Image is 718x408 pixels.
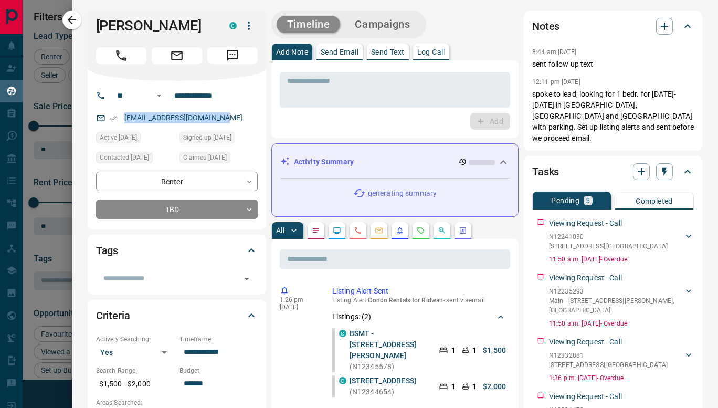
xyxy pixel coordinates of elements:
[280,152,510,172] div: Activity Summary
[472,345,477,356] p: 1
[549,287,683,296] p: N12235293
[549,273,622,284] p: Viewing Request - Call
[207,47,258,64] span: Message
[339,377,346,384] div: condos.ca
[96,17,214,34] h1: [PERSON_NAME]
[549,296,683,315] p: Main - [STREET_ADDRESS][PERSON_NAME] , [GEOGRAPHIC_DATA]
[321,48,358,56] p: Send Email
[96,152,174,166] div: Wed Aug 06 2025
[586,197,590,204] p: 5
[417,48,445,56] p: Log Call
[438,226,446,235] svg: Opportunities
[96,47,146,64] span: Call
[96,200,258,219] div: TBD
[277,16,341,33] button: Timeline
[549,319,694,328] p: 11:50 a.m. [DATE] - Overdue
[472,381,477,392] p: 1
[532,18,559,35] h2: Notes
[96,398,258,407] p: Areas Searched:
[344,16,420,33] button: Campaigns
[350,376,416,385] a: [STREET_ADDRESS]
[183,132,231,143] span: Signed up [DATE]
[549,351,668,360] p: N12332881
[532,159,694,184] div: Tasks
[549,349,694,372] div: N12332881[STREET_ADDRESS],[GEOGRAPHIC_DATA]
[483,381,506,392] p: $2,000
[280,304,316,311] p: [DATE]
[153,89,165,102] button: Open
[636,197,673,205] p: Completed
[549,242,668,251] p: [STREET_ADDRESS] , [GEOGRAPHIC_DATA]
[371,48,405,56] p: Send Text
[549,255,694,264] p: 11:50 a.m. [DATE] - Overdue
[276,48,308,56] p: Add Note
[96,375,174,393] p: $1,500 - $2,000
[459,226,467,235] svg: Agent Actions
[179,334,258,344] p: Timeframe:
[179,132,258,147] div: Sat Aug 02 2025
[280,296,316,304] p: 1:26 pm
[417,226,425,235] svg: Requests
[350,375,428,397] p: (N12344654)
[96,238,258,263] div: Tags
[451,381,456,392] p: 1
[549,360,668,370] p: [STREET_ADDRESS] , [GEOGRAPHIC_DATA]
[110,114,117,122] svg: Email Verified
[96,307,130,324] h2: Criteria
[350,328,428,372] p: (N12345578)
[96,132,174,147] div: Thu Aug 14 2025
[96,344,174,361] div: Yes
[483,345,506,356] p: $1,500
[532,59,694,70] p: sent follow up text
[532,14,694,39] div: Notes
[532,78,580,86] p: 12:11 pm [DATE]
[354,226,362,235] svg: Calls
[451,345,456,356] p: 1
[396,226,404,235] svg: Listing Alerts
[100,132,137,143] span: Active [DATE]
[229,22,237,29] div: condos.ca
[549,391,622,402] p: Viewing Request - Call
[96,172,258,191] div: Renter
[375,226,383,235] svg: Emails
[549,285,694,317] div: N12235293Main - [STREET_ADDRESS][PERSON_NAME],[GEOGRAPHIC_DATA]
[339,330,346,337] div: condos.ca
[332,307,506,327] div: Listings: (2)
[368,188,437,199] p: generating summary
[549,337,622,348] p: Viewing Request - Call
[549,230,694,253] div: N12241030[STREET_ADDRESS],[GEOGRAPHIC_DATA]
[532,48,577,56] p: 8:44 am [DATE]
[549,232,668,242] p: N12241030
[96,242,118,259] h2: Tags
[532,89,694,144] p: spoke to lead, looking for 1 bedr. for [DATE]-[DATE] in [GEOGRAPHIC_DATA], [GEOGRAPHIC_DATA] and ...
[124,113,243,122] a: [EMAIL_ADDRESS][DOMAIN_NAME]
[100,152,149,163] span: Contacted [DATE]
[332,286,506,297] p: Listing Alert Sent
[332,297,506,304] p: Listing Alert : - sent via email
[152,47,202,64] span: Email
[276,227,284,234] p: All
[179,366,258,375] p: Budget:
[294,156,354,168] p: Activity Summary
[239,271,254,286] button: Open
[532,163,559,180] h2: Tasks
[551,197,579,204] p: Pending
[96,303,258,328] div: Criteria
[332,311,372,322] p: Listings: ( 2 )
[368,297,443,304] span: Condo Rentals for Ridwan
[183,152,227,163] span: Claimed [DATE]
[312,226,320,235] svg: Notes
[350,329,416,360] a: BSMT - [STREET_ADDRESS][PERSON_NAME]
[96,334,174,344] p: Actively Searching:
[549,218,622,229] p: Viewing Request - Call
[96,366,174,375] p: Search Range:
[549,373,694,383] p: 1:36 p.m. [DATE] - Overdue
[179,152,258,166] div: Wed Aug 06 2025
[333,226,341,235] svg: Lead Browsing Activity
